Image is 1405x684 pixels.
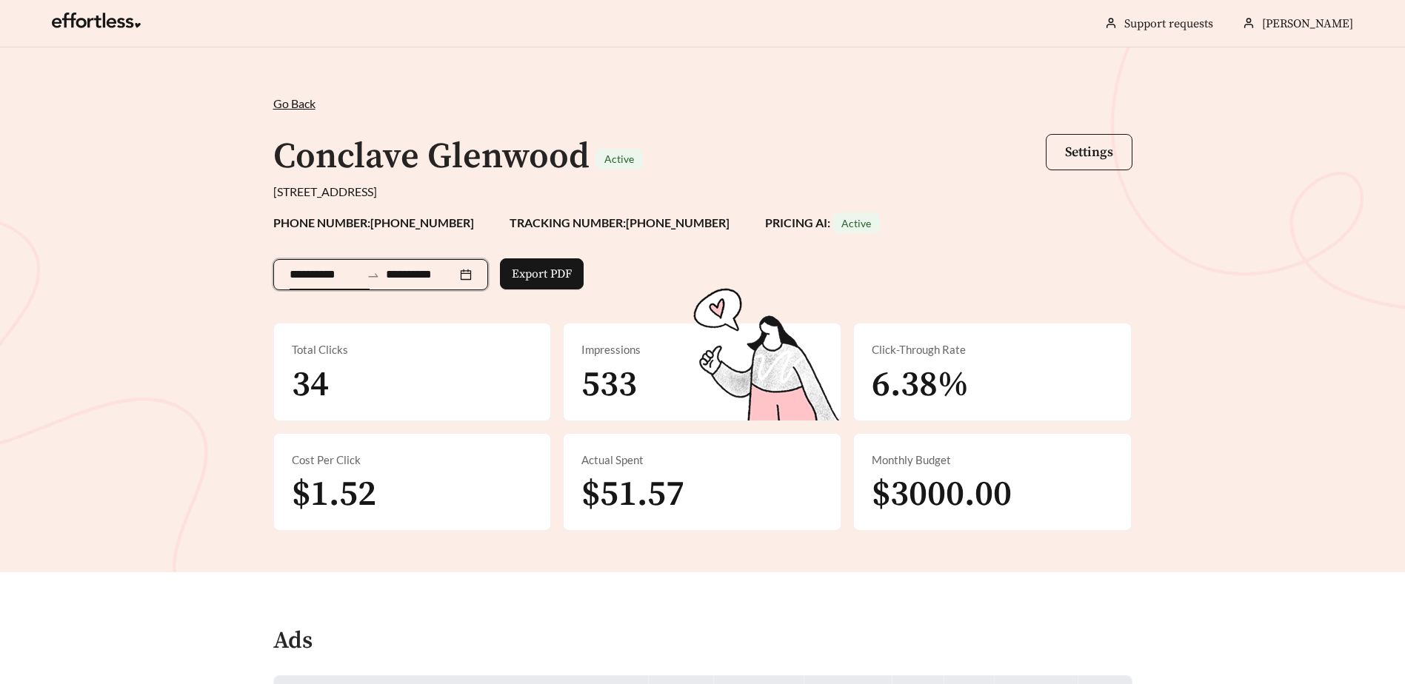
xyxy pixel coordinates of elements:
div: Monthly Budget [872,452,1113,469]
div: Click-Through Rate [872,341,1113,358]
span: Settings [1065,144,1113,161]
button: Export PDF [500,258,584,289]
span: Active [841,217,871,229]
span: [PERSON_NAME] [1262,16,1353,31]
span: $51.57 [581,472,684,517]
button: Settings [1046,134,1132,170]
strong: PRICING AI: [765,215,880,229]
div: Actual Spent [581,452,823,469]
a: Support requests [1124,16,1213,31]
span: 533 [581,363,637,407]
div: [STREET_ADDRESS] [273,183,1132,201]
span: swap-right [367,269,380,282]
span: Export PDF [512,265,572,283]
strong: TRACKING NUMBER: [PHONE_NUMBER] [510,215,730,229]
span: $1.52 [292,472,376,517]
div: Impressions [581,341,823,358]
strong: PHONE NUMBER: [PHONE_NUMBER] [273,215,474,229]
span: 34 [292,363,329,407]
span: $3000.00 [872,472,1012,517]
div: Total Clicks [292,341,533,358]
span: Active [604,152,634,165]
span: to [367,268,380,281]
span: Go Back [273,96,316,110]
h1: Conclave Glenwood [273,135,590,179]
div: Cost Per Click [292,452,533,469]
span: 6.38% [872,363,969,407]
h4: Ads [273,628,313,654]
